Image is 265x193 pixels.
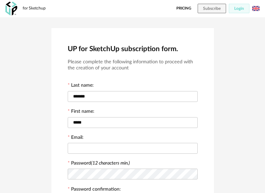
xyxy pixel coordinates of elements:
[5,2,17,16] img: OXP
[203,6,221,10] span: Subscribe
[68,109,94,115] label: First name:
[91,161,130,166] i: (12 characters min.)
[68,44,198,53] h2: UP for SketchUp subscription form.
[23,6,46,11] div: for Sketchup
[198,4,226,13] button: Subscribe
[68,187,121,193] label: Password confirmation:
[68,83,94,89] label: Last name:
[71,161,130,166] label: Password
[229,4,249,13] button: Login
[68,135,84,141] label: Email:
[234,6,244,10] span: Login
[252,5,260,12] img: us
[68,59,198,71] h3: Please complete the following information to proceed with the creation of your account
[176,4,191,13] a: Pricing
